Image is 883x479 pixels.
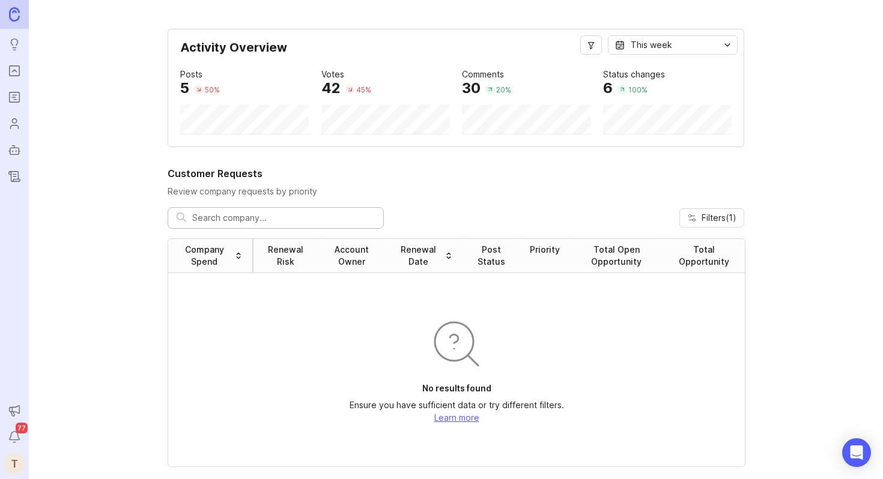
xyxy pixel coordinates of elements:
div: 50 % [205,85,220,95]
input: Search company... [192,211,375,224]
div: Votes [321,68,344,81]
span: ( 1 ) [726,212,736,223]
a: Portal [4,60,25,82]
button: T [4,453,25,474]
div: Posts [180,68,202,81]
div: Company Spend [178,244,231,268]
div: Account Owner [327,244,376,268]
div: Open Intercom Messenger [842,438,871,467]
div: Renewal Risk [263,244,308,268]
button: Filters(1) [679,208,744,227]
svg: toggle icon [718,40,737,50]
div: Comments [462,68,504,81]
img: svg+xml;base64,PHN2ZyB3aWR0aD0iOTYiIGhlaWdodD0iOTYiIGZpbGw9Im5vbmUiIHhtbG5zPSJodHRwOi8vd3d3LnczLm... [428,315,485,373]
p: Ensure you have sufficient data or try different filters. [350,399,564,411]
div: Post Status [472,244,511,268]
div: 5 [180,81,189,95]
p: Review company requests by priority [168,185,744,197]
div: 100 % [628,85,648,95]
h2: Customer Requests [168,166,744,181]
div: Status changes [603,68,665,81]
a: Autopilot [4,139,25,161]
p: No results found [422,382,491,394]
button: Notifications [4,426,25,448]
a: Roadmaps [4,86,25,108]
a: Learn more [434,412,479,423]
div: Activity Overview [180,41,732,63]
a: Ideas [4,34,25,55]
div: 30 [462,81,481,95]
div: Priority [530,244,560,256]
div: 20 % [496,85,511,95]
div: This week [631,38,672,52]
div: 6 [603,81,613,95]
span: 77 [16,423,28,433]
div: Total Opportunity [673,244,735,268]
a: Changelog [4,166,25,187]
div: 45 % [356,85,371,95]
span: Filters [702,212,736,224]
div: Renewal Date [395,244,441,268]
button: Announcements [4,400,25,421]
div: Total Open Opportunity [579,244,654,268]
img: Canny Home [9,7,20,21]
div: 42 [321,81,341,95]
a: Users [4,113,25,134]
